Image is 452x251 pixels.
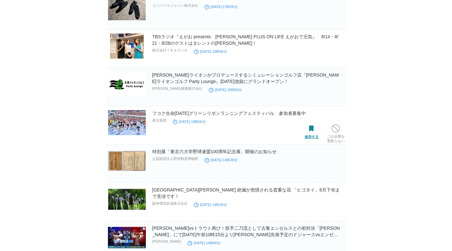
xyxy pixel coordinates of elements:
img: 3392-1885-8c79bc0dfbfa286881abdc2ab9170ce8-3900x2922.jpg [108,33,146,59]
a: 特別展「東京六大学野球連盟100周年記念展」開催のお知らせ [152,149,277,154]
img: 157553-32-a8335b491a9f24fae890a7a4221a73b1-2048x1365.jpg [108,110,146,135]
a: [GEOGRAPHIC_DATA][PERSON_NAME] 絶滅が危惧される貴重な花 「ヒゴタイ」8月下旬まで見頃です！ [152,187,340,199]
a: フコク生命[DATE]グリーンリボンランニングフェスティバル 参加者募集中 [152,111,306,116]
p: 公益財団法人野球殿堂博物館 [152,156,198,161]
a: この企業を受取らない [327,123,345,143]
p: 東京新聞 [152,118,166,123]
time: [DATE] 14時00分 [188,241,221,245]
a: [PERSON_NAME]ライオンがプロデュースするシミュレーションゴルフ店『[PERSON_NAME]ライオンゴルフ Party Lounge』[DATE]池袋にグランドオープン！ [152,72,339,84]
p: [PERSON_NAME] [152,239,181,243]
p: [PERSON_NAME]興業株式会社 [152,86,202,91]
a: [PERSON_NAME]vsトラウト再び！投手二刀流として古巣エンゼルスとの初対決「[PERSON_NAME]」にて[DATE]午前10時15分より[PERSON_NAME]先発予定のドジャー... [152,226,340,244]
img: 65589-134-5dcf304f6a8ecee28b091a3ab04708f8-3900x2080.jpg [108,148,146,173]
p: 阪神電気鉄道株式会社 [152,201,188,206]
a: 保存する [305,123,319,139]
time: [DATE] 14時30分 [205,158,238,162]
img: 29501-4336-0feb136977679fdbebc2007a5b0288d6-1913x591.jpg [108,72,146,97]
time: [DATE] 15時00分 [173,120,206,124]
time: [DATE] 17時00分 [205,5,238,9]
time: [DATE] 14時20分 [194,203,227,207]
p: 株式会社ＴＢＳラジオ [152,48,188,53]
time: [DATE] 15時50分 [209,88,242,92]
p: コンバースジャパン株式会社 [152,3,198,8]
img: 5180-3394-b637fceb2d744395570a543a213b2599-600x336.jpg [108,187,146,212]
img: 64643-1770-bfb425f821e3b99a57074ba4e0c8237d-1920x1080.jpg [108,225,146,250]
a: TBSラジオ『えがお presents [PERSON_NAME] PLUS ON LIFE えがおで元気』 8/14・8/21・8/28のゲストはタレントの[PERSON_NAME]！ [152,34,339,46]
time: [DATE] 16時00分 [194,50,227,53]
